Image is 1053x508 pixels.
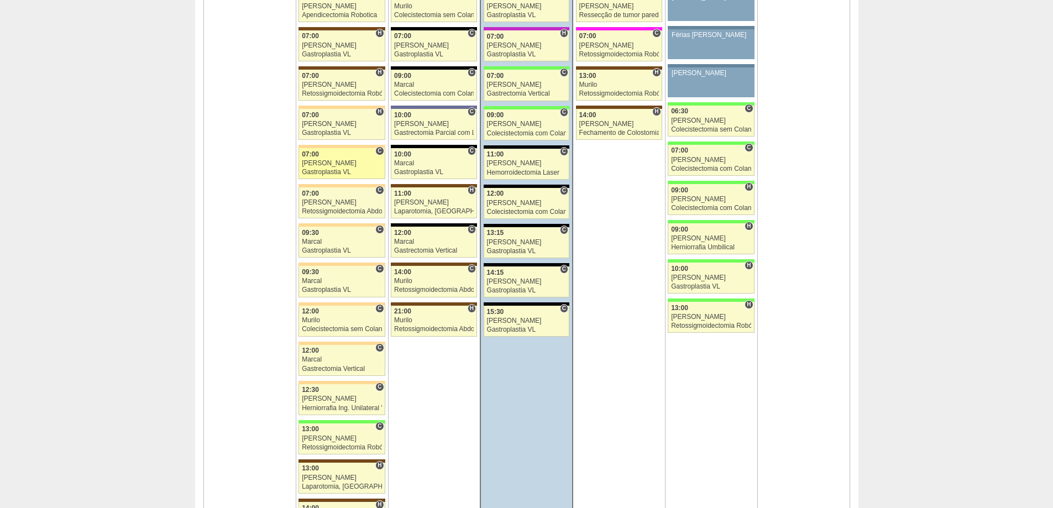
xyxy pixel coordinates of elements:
[487,72,504,80] span: 07:00
[652,107,661,116] span: Hospital
[298,27,385,30] div: Key: Santa Joana
[745,222,753,231] span: Hospital
[484,70,569,101] a: C 07:00 [PERSON_NAME] Gastrectomia Vertical
[484,66,569,70] div: Key: Brasil
[484,266,569,297] a: C 14:15 [PERSON_NAME] Gastroplastia VL
[394,199,474,206] div: [PERSON_NAME]
[487,317,567,324] div: [PERSON_NAME]
[668,142,754,145] div: Key: Brasil
[391,66,477,70] div: Key: Blanc
[394,72,411,80] span: 09:00
[298,342,385,345] div: Key: Bartira
[302,326,382,333] div: Colecistectomia sem Colangiografia VL
[391,27,477,30] div: Key: Blanc
[668,220,754,223] div: Key: Brasil
[671,117,751,124] div: [PERSON_NAME]
[394,317,474,324] div: Murilo
[484,224,569,227] div: Key: Blanc
[487,42,567,49] div: [PERSON_NAME]
[484,109,569,140] a: C 09:00 [PERSON_NAME] Colecistectomia com Colangiografia VL
[298,227,385,258] a: C 09:30 Marcal Gastroplastia VL
[668,29,754,59] a: Férias [PERSON_NAME]
[391,187,477,218] a: H 11:00 [PERSON_NAME] Laparotomia, [GEOGRAPHIC_DATA], Drenagem, Bridas VL
[302,190,319,197] span: 07:00
[394,326,474,333] div: Retossigmoidectomia Abdominal VL
[468,29,476,38] span: Consultório
[391,70,477,101] a: C 09:00 Marcal Colecistectomia com Colangiografia VL
[579,129,659,137] div: Fechamento de Colostomia ou Enterostomia
[671,186,688,194] span: 09:00
[391,30,477,61] a: C 07:00 [PERSON_NAME] Gastroplastia VL
[745,182,753,191] span: Hospital
[468,264,476,273] span: Consultório
[671,156,751,164] div: [PERSON_NAME]
[375,264,384,273] span: Consultório
[375,107,384,116] span: Hospital
[298,70,385,101] a: H 07:00 [PERSON_NAME] Retossigmoidectomia Robótica
[468,304,476,313] span: Hospital
[394,51,474,58] div: Gastroplastia VL
[487,150,504,158] span: 11:00
[579,72,596,80] span: 13:00
[375,343,384,352] span: Consultório
[375,146,384,155] span: Consultório
[375,68,384,77] span: Hospital
[302,435,382,442] div: [PERSON_NAME]
[668,181,754,184] div: Key: Brasil
[576,27,662,30] div: Key: Pro Matre
[487,229,504,237] span: 13:15
[298,184,385,187] div: Key: Bartira
[394,268,411,276] span: 14:00
[560,29,568,38] span: Hospital
[298,384,385,415] a: C 12:30 [PERSON_NAME] Herniorrafia Ing. Unilateral VL
[302,247,382,254] div: Gastroplastia VL
[391,223,477,227] div: Key: Blanc
[487,12,567,19] div: Gastroplastia VL
[394,129,474,137] div: Gastrectomia Parcial com Linfadenectomia
[668,64,754,67] div: Key: Aviso
[302,286,382,294] div: Gastroplastia VL
[302,72,319,80] span: 07:00
[484,263,569,266] div: Key: Blanc
[391,184,477,187] div: Key: Santa Joana
[302,464,319,472] span: 13:00
[560,108,568,117] span: Consultório
[302,277,382,285] div: Marcal
[298,223,385,227] div: Key: Bartira
[487,33,504,40] span: 07:00
[484,30,569,61] a: H 07:00 [PERSON_NAME] Gastroplastia VL
[391,145,477,148] div: Key: Blanc
[298,345,385,376] a: C 12:00 Marcal Gastrectomia Vertical
[298,306,385,337] a: C 12:00 Murilo Colecistectomia sem Colangiografia VL
[302,317,382,324] div: Murilo
[484,149,569,180] a: C 11:00 [PERSON_NAME] Hemorroidectomia Laser
[375,461,384,470] span: Hospital
[394,42,474,49] div: [PERSON_NAME]
[672,32,751,39] div: Férias [PERSON_NAME]
[302,356,382,363] div: Marcal
[745,143,753,152] span: Consultório
[394,247,474,254] div: Gastrectomia Vertical
[394,90,474,97] div: Colecistectomia com Colangiografia VL
[302,42,382,49] div: [PERSON_NAME]
[671,205,751,212] div: Colecistectomia com Colangiografia VL
[391,302,477,306] div: Key: Santa Joana
[375,186,384,195] span: Consultório
[487,81,567,88] div: [PERSON_NAME]
[394,229,411,237] span: 12:00
[671,283,751,290] div: Gastroplastia VL
[668,298,754,302] div: Key: Brasil
[487,51,567,58] div: Gastroplastia VL
[579,121,659,128] div: [PERSON_NAME]
[298,499,385,502] div: Key: Santa Joana
[394,307,411,315] span: 21:00
[487,160,567,167] div: [PERSON_NAME]
[375,225,384,234] span: Consultório
[576,66,662,70] div: Key: Santa Joana
[298,109,385,140] a: H 07:00 [PERSON_NAME] Gastroplastia VL
[302,150,319,158] span: 07:00
[302,111,319,119] span: 07:00
[487,200,567,207] div: [PERSON_NAME]
[298,145,385,148] div: Key: Bartira
[579,90,659,97] div: Retossigmoidectomia Robótica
